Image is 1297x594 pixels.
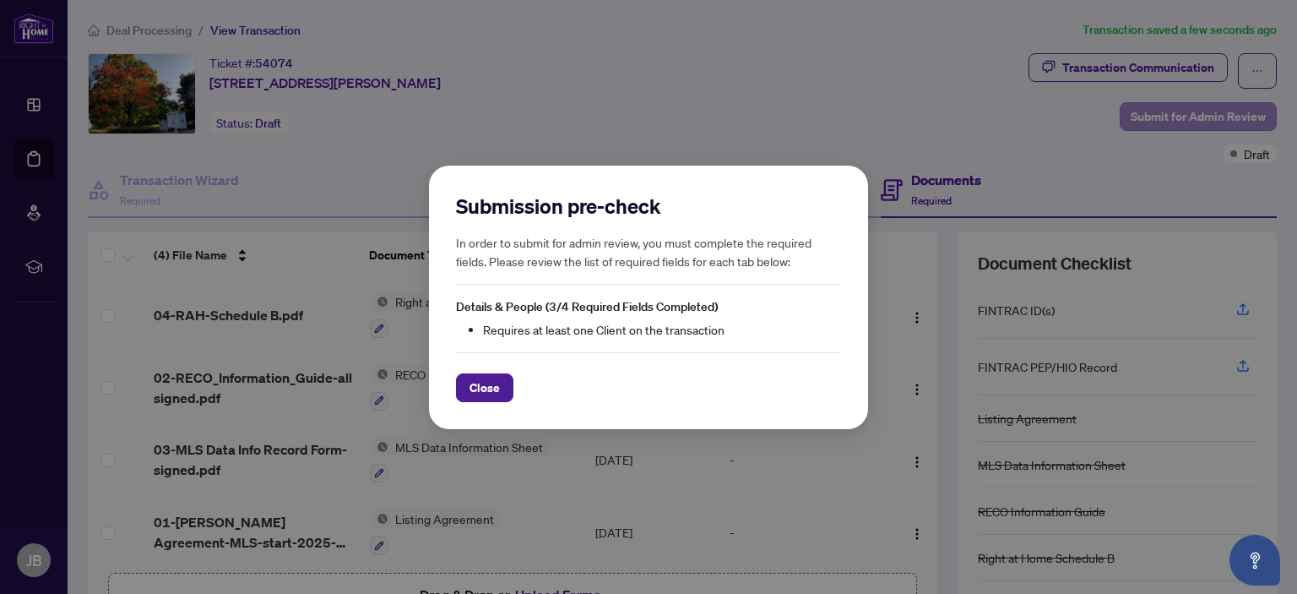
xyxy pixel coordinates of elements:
[456,233,841,270] h5: In order to submit for admin review, you must complete the required fields. Please review the lis...
[456,299,718,314] span: Details & People (3/4 Required Fields Completed)
[456,193,841,220] h2: Submission pre-check
[469,373,500,401] span: Close
[1229,535,1280,586] button: Open asap
[483,319,841,338] li: Requires at least one Client on the transaction
[456,373,513,401] button: Close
